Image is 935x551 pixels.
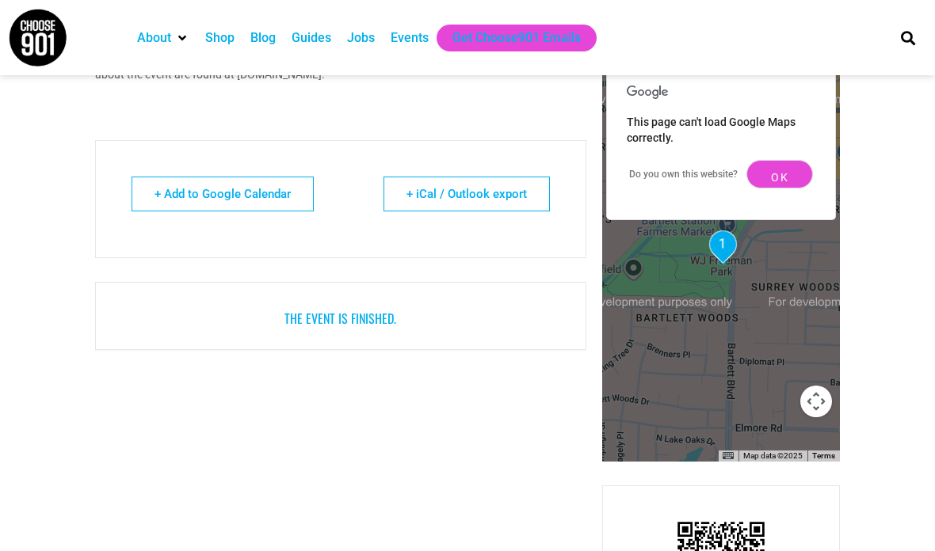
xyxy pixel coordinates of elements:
[347,28,375,47] a: Jobs
[629,169,738,180] a: Do you own this website?
[627,116,796,144] span: This page can't load Google Maps correctly.
[129,25,197,51] div: About
[710,235,736,251] span: 1
[391,28,429,47] a: Events
[120,311,562,326] h3: The event is finished.
[812,451,835,460] a: Terms (opens in new tab)
[723,450,734,462] button: Keyboard shortcuts
[132,177,314,211] a: + Add to Google Calendar
[129,25,874,51] nav: Main nav
[205,28,235,47] a: Shop
[137,28,171,47] a: About
[250,28,276,47] a: Blog
[606,441,658,462] img: Google
[384,177,550,211] a: + iCal / Outlook export
[452,28,581,47] a: Get Choose901 Emails
[743,451,803,460] span: Map data ©2025
[746,160,813,188] button: OK
[895,25,921,51] div: Search
[292,28,331,47] a: Guides
[800,386,832,417] button: Map camera controls
[606,441,658,462] a: Open this area in Google Maps (opens a new window)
